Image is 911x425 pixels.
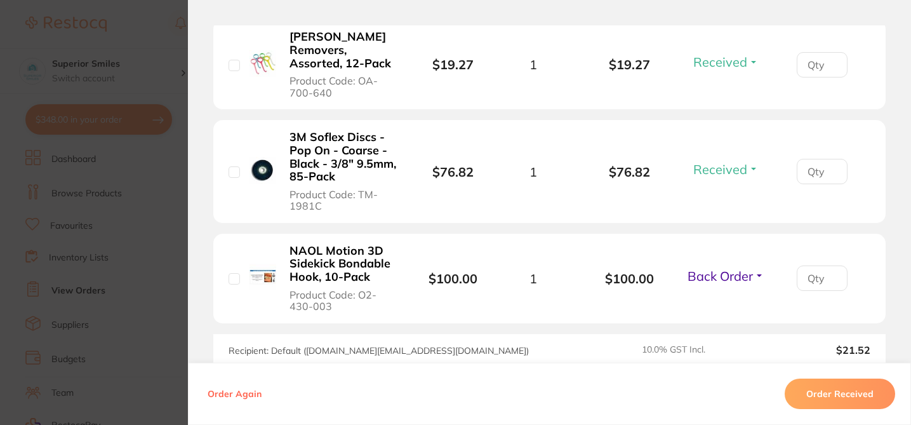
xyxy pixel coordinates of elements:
span: Recipient: Default ( [DOMAIN_NAME][EMAIL_ADDRESS][DOMAIN_NAME] ) [229,345,529,356]
span: Product Code: OA-700-640 [289,75,398,98]
img: NAOL Motion 3D Sidekick Bondable Hook, 10-Pack [249,264,276,290]
b: $100.00 [429,271,477,287]
span: 1 [529,57,537,72]
input: Qty [797,52,848,78]
span: Product Code: TM-1981C [289,189,398,212]
span: 1 [529,165,537,179]
b: $76.82 [582,165,678,179]
span: Received [693,161,747,177]
input: Qty [797,159,848,184]
b: $19.27 [432,57,474,72]
b: NAOL Motion 3D Sidekick Bondable Hook, 10-Pack [289,245,398,284]
button: Back Order [684,268,768,284]
span: Received [693,54,747,70]
b: 3M Soflex Discs - Pop On - Coarse - Black - 3/8" 9.5mm, 85-Pack [289,131,398,184]
button: NAOL Motion 3D Sidekick Bondable Hook, 10-Pack Product Code: O2-430-003 [286,244,402,313]
button: Received [689,161,762,177]
input: Qty [797,266,848,291]
button: 3M Soflex Discs - Pop On - Coarse - Black - 3/8" 9.5mm, 85-Pack Product Code: TM-1981C [286,130,402,213]
b: $100.00 [582,271,678,286]
span: 10.0 % GST Incl. [642,344,751,356]
span: Back Order [688,268,753,284]
span: Product Code: O2-430-003 [289,289,398,313]
output: $21.52 [761,344,870,356]
img: 3M Soflex Discs - Pop On - Coarse - Black - 3/8" 9.5mm, 85-Pack [249,157,276,184]
span: 1 [529,271,537,286]
img: NAOL Aligner Removers, Assorted, 12-Pack [249,50,276,77]
b: [PERSON_NAME] Removers, Assorted, 12-Pack [289,30,398,70]
button: [PERSON_NAME] Removers, Assorted, 12-Pack Product Code: OA-700-640 [286,30,402,99]
button: Received [689,54,762,70]
button: Order Received [785,379,895,409]
b: $19.27 [582,57,678,72]
button: Order Again [204,388,265,400]
b: $76.82 [432,164,474,180]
